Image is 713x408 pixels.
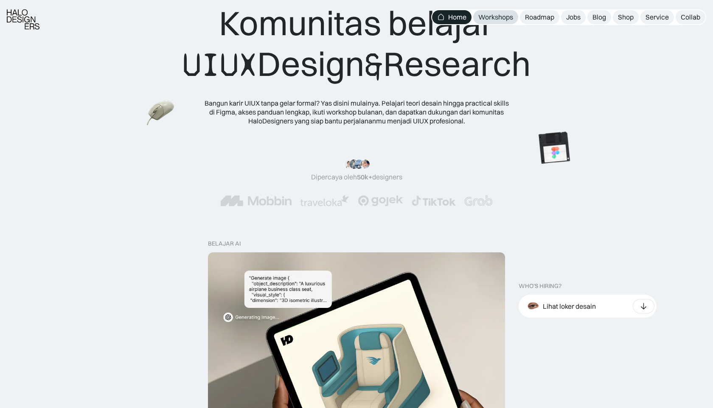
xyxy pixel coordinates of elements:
[473,10,518,24] a: Workshops
[646,13,669,22] div: Service
[525,13,554,22] div: Roadmap
[432,10,472,24] a: Home
[520,10,559,24] a: Roadmap
[613,10,639,24] a: Shop
[676,10,705,24] a: Collab
[182,3,531,85] div: Komunitas belajar Design Research
[587,10,611,24] a: Blog
[543,302,596,311] div: Lihat loker desain
[681,13,700,22] div: Collab
[566,13,581,22] div: Jobs
[561,10,586,24] a: Jobs
[208,240,241,247] div: belajar ai
[365,45,383,85] span: &
[478,13,513,22] div: Workshops
[182,45,257,85] span: UIUX
[519,282,561,290] div: WHO’S HIRING?
[357,173,372,181] span: 50k+
[448,13,466,22] div: Home
[311,173,402,182] div: Dipercaya oleh designers
[592,13,606,22] div: Blog
[204,99,509,125] div: Bangun karir UIUX tanpa gelar formal? Yas disini mulainya. Pelajari teori desain hingga practical...
[618,13,634,22] div: Shop
[640,10,674,24] a: Service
